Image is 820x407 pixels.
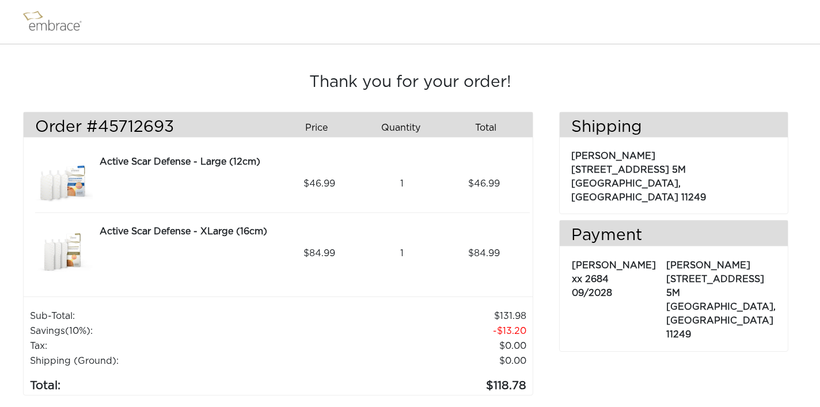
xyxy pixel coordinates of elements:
td: Total: [29,368,303,395]
span: 84.99 [303,246,335,260]
td: $0.00 [303,353,527,368]
td: Tax: [29,338,303,353]
span: 84.99 [468,246,500,260]
td: Shipping (Ground): [29,353,303,368]
h3: Shipping [560,118,788,138]
img: logo.png [20,7,95,36]
h3: Order #45712693 [35,118,269,138]
span: 1 [400,177,404,191]
div: Active Scar Defense - Large (12cm) [100,155,274,169]
span: 46.99 [303,177,335,191]
td: Savings : [29,324,303,338]
span: 46.99 [468,177,500,191]
td: 118.78 [303,368,527,395]
img: d2f91f46-8dcf-11e7-b919-02e45ca4b85b.jpeg [35,155,93,212]
div: Total [448,118,533,138]
div: Price [278,118,363,138]
div: Active Scar Defense - XLarge (16cm) [100,225,274,238]
span: Quantity [381,121,420,135]
img: a09f5d18-8da6-11e7-9c79-02e45ca4b85b.jpeg [35,225,93,282]
span: 09/2028 [572,288,612,298]
span: [PERSON_NAME] [572,261,656,270]
p: [PERSON_NAME] [STREET_ADDRESS] 5M [GEOGRAPHIC_DATA], [GEOGRAPHIC_DATA] 11249 [571,143,776,204]
td: 131.98 [303,309,527,324]
span: (10%) [65,326,90,336]
td: Sub-Total: [29,309,303,324]
span: xx 2684 [572,275,609,284]
td: 0.00 [303,338,527,353]
p: [PERSON_NAME] [STREET_ADDRESS] 5M [GEOGRAPHIC_DATA], [GEOGRAPHIC_DATA] 11249 [666,253,776,341]
td: 13.20 [303,324,527,338]
span: 1 [400,246,404,260]
h3: Payment [560,226,788,246]
h3: Thank you for your order! [23,73,797,93]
